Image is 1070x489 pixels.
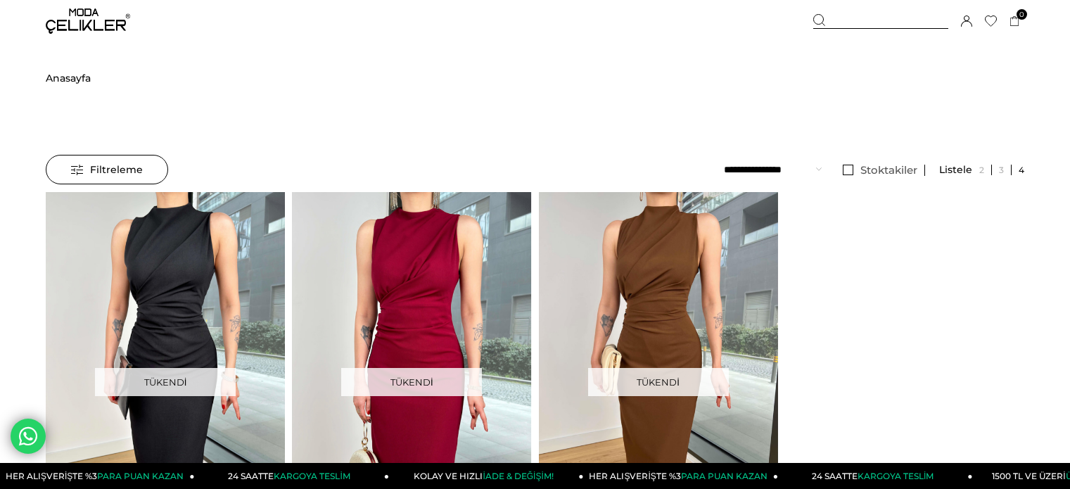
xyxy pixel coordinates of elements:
span: KARGOYA TESLİM [858,471,934,481]
a: KOLAY VE HIZLIİADE & DEĞİŞİM! [389,463,584,489]
span: İADE & DEĞİŞİM! [483,471,553,481]
span: Filtreleme [71,155,143,184]
span: PARA PUAN KAZAN [681,471,768,481]
span: Stoktakiler [860,163,917,177]
a: HER ALIŞVERİŞTE %3PARA PUAN KAZAN [584,463,779,489]
li: > [46,42,91,114]
a: Stoktakiler [836,165,925,176]
a: 24 SAATTEKARGOYA TESLİM [195,463,390,489]
img: logo [46,8,130,34]
span: KARGOYA TESLİM [274,471,350,481]
a: 24 SAATTEKARGOYA TESLİM [778,463,973,489]
a: 0 [1010,16,1020,27]
span: PARA PUAN KAZAN [97,471,184,481]
span: 0 [1017,9,1027,20]
a: Anasayfa [46,42,91,114]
